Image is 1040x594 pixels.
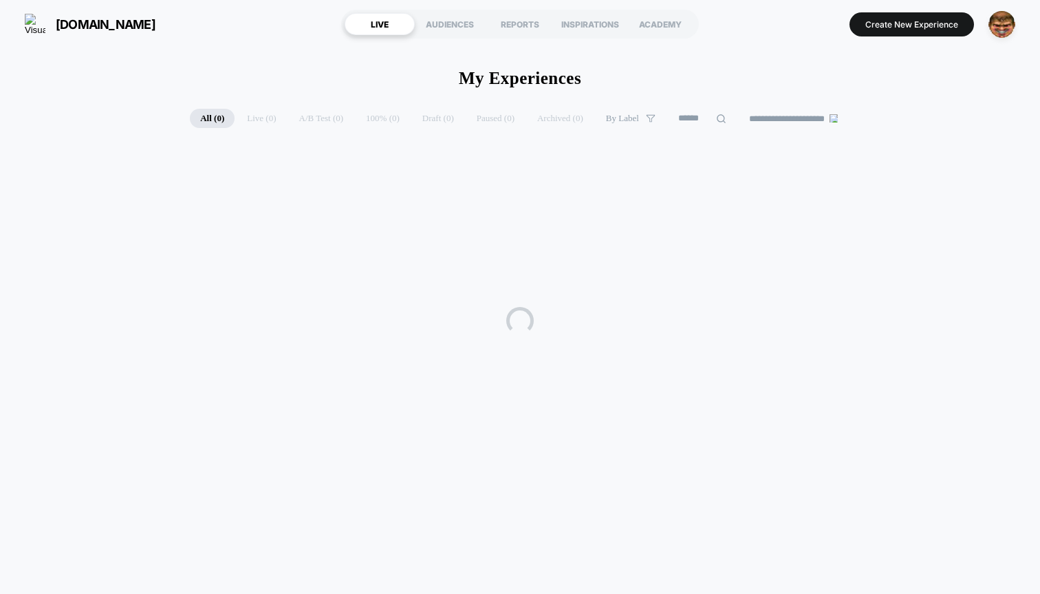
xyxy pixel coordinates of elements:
div: LIVE [345,13,415,35]
button: ppic [984,10,1019,39]
h1: My Experiences [459,69,581,88]
div: AUDIENCES [415,13,485,35]
div: INSPIRATIONS [555,13,625,35]
span: All ( 0 ) [190,109,235,128]
img: end [830,114,838,123]
div: REPORTS [485,13,555,35]
button: Create New Experience [849,12,974,36]
div: ACADEMY [625,13,695,35]
img: ppic [988,11,1015,38]
img: Visually logo [25,14,45,34]
span: [DOMAIN_NAME] [56,17,155,32]
button: [DOMAIN_NAME] [21,13,160,35]
span: By Label [606,113,639,124]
